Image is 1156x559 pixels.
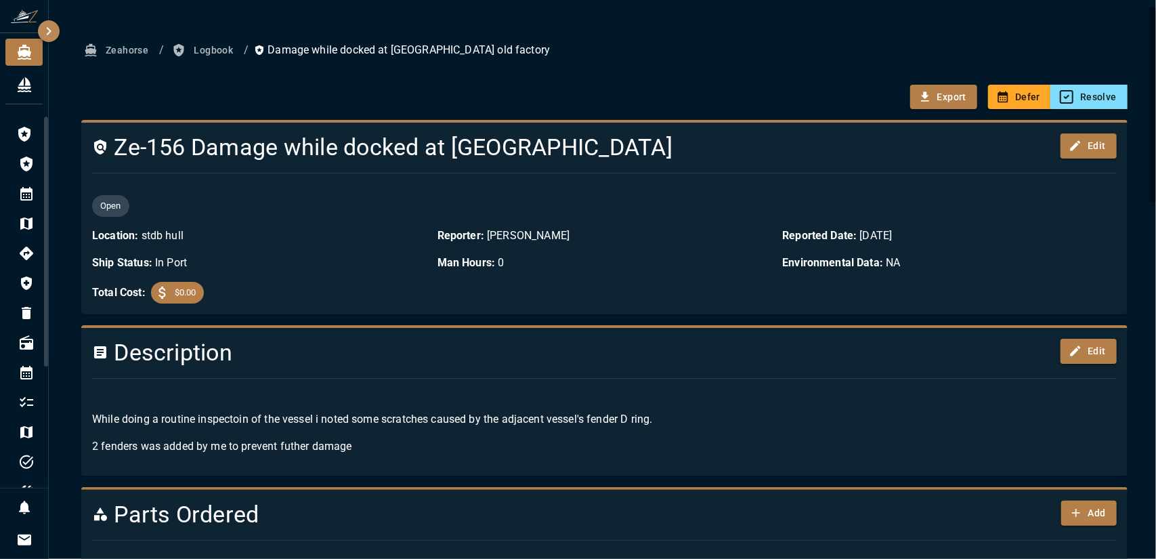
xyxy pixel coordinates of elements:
[11,494,38,521] button: Notifications
[11,9,38,23] img: ZeaFarer Logo
[1061,133,1117,159] button: Edit
[5,449,47,476] li: Tasks
[5,478,47,505] li: Equipment
[5,419,47,446] li: Trips
[254,42,550,58] p: Damage while docked at [GEOGRAPHIC_DATA] old factory
[92,339,944,367] h4: Description
[92,199,129,213] span: Open
[782,228,1117,244] p: [DATE]
[92,285,146,301] b: Total Cost:
[167,286,205,299] span: $0.00
[81,38,154,63] button: Zeahorse
[5,240,47,267] div: Navigation Log
[782,256,883,269] b: Environmental Data:
[782,255,1117,271] p: NA
[782,229,857,242] b: Reported Date:
[151,282,205,304] div: $0.00
[169,38,238,63] button: Logbook
[5,71,43,98] div: Fleet
[437,256,496,269] b: Man Hours:
[437,228,772,244] p: [PERSON_NAME]
[5,299,47,327] div: Garbage Log
[92,229,138,242] b: Location:
[244,42,249,58] li: /
[5,121,47,148] div: Logbook
[5,150,47,178] div: Faults
[1061,339,1117,364] button: Edit
[5,389,47,416] li: Checklists
[1061,501,1117,526] button: Add
[159,42,164,58] li: /
[5,359,47,386] li: Calendar
[437,229,484,242] b: Reporter:
[988,85,1051,110] button: Defer
[5,270,47,297] div: Injury/Illness Log
[92,501,944,529] h4: Parts Ordered
[437,255,772,271] p: 0
[5,210,47,237] div: Trip Log
[1050,85,1128,110] button: Resolve
[92,133,944,162] h4: Ze-156 Damage while docked at [GEOGRAPHIC_DATA]
[92,228,427,244] p: stdb hull
[92,255,427,271] p: In Port
[92,438,1117,455] p: 2 fenders was added by me to prevent futher damage
[11,526,38,554] button: Invitations
[92,411,1117,428] p: While doing a routine inspectoin of the vessel i noted some scratches caused by the adjacent vess...
[910,85,977,110] button: Export
[5,180,47,207] div: Daily Log
[92,256,152,269] b: Ship Status:
[5,39,43,66] div: Zeahorse
[5,329,47,356] div: Radio Log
